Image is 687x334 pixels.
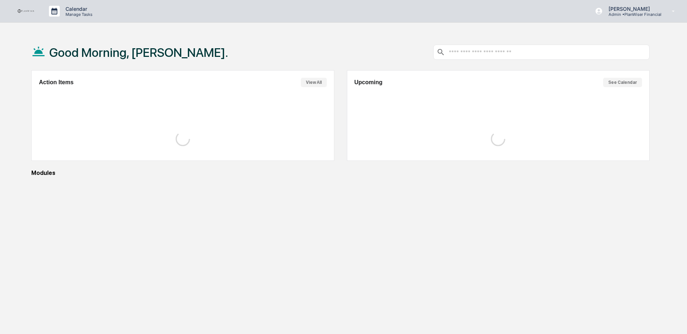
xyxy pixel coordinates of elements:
h1: Good Morning, [PERSON_NAME]. [49,45,228,60]
p: Manage Tasks [60,12,96,17]
p: Admin • PlanWiser Financial [603,12,661,17]
p: Calendar [60,6,96,12]
h2: Action Items [39,79,73,86]
button: See Calendar [603,78,642,87]
button: View All [301,78,327,87]
p: [PERSON_NAME] [603,6,661,12]
img: logo [17,9,35,13]
div: Modules [31,170,650,176]
h2: Upcoming [354,79,383,86]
